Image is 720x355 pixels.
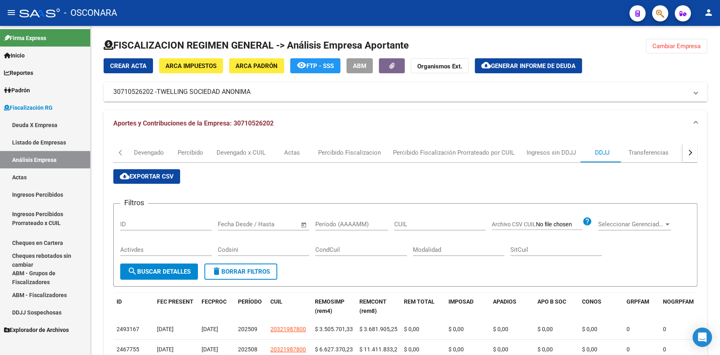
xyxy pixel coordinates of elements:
[154,293,198,320] datatable-header-cell: FEC PRESENT
[127,266,137,276] mat-icon: search
[120,264,198,280] button: Buscar Detalles
[448,326,464,332] span: $ 0,00
[692,327,712,347] div: Open Intercom Messenger
[270,298,282,305] span: CUIL
[104,58,153,73] button: Crear Acta
[491,62,576,70] span: Generar informe de deuda
[104,39,409,52] h1: FISCALIZACION REGIMEN GENERAL -> Análisis Empresa Aportante
[404,346,419,353] span: $ 0,00
[359,298,387,314] span: REMCONT (rem8)
[120,171,130,181] mat-icon: cloud_download
[411,58,469,73] button: Organismos Ext.
[475,58,582,73] button: Generar informe de deuda
[492,221,536,227] span: Archivo CSV CUIL
[627,326,630,332] span: 0
[4,325,69,334] span: Explorador de Archivos
[284,148,300,157] div: Actas
[582,326,597,332] span: $ 0,00
[537,298,566,305] span: APO B SOC
[353,62,366,70] span: ABM
[493,298,516,305] span: APADIOS
[202,326,218,332] span: [DATE]
[238,298,262,305] span: PERÍODO
[270,346,306,353] span: 20321987800
[104,111,707,136] mat-expansion-panel-header: Aportes y Contribuciones de la Empresa: 30710526202
[64,4,117,22] span: - OSCONARA
[120,173,174,180] span: Exportar CSV
[299,220,309,230] button: Open calendar
[595,148,610,157] div: DDJJ
[627,346,630,353] span: 0
[537,326,553,332] span: $ 0,00
[623,293,660,320] datatable-header-cell: GRPFAM
[238,346,257,353] span: 202508
[598,221,664,228] span: Seleccionar Gerenciador
[663,298,694,305] span: NOGRPFAM
[202,346,218,353] span: [DATE]
[4,51,25,60] span: Inicio
[306,62,334,70] span: FTP - SSS
[4,68,33,77] span: Reportes
[166,62,217,70] span: ARCA Impuestos
[527,148,576,157] div: Ingresos sin DDJJ
[401,293,445,320] datatable-header-cell: REM TOTAL
[113,87,688,96] mat-panel-title: 30710526202 -
[582,346,597,353] span: $ 0,00
[629,148,669,157] div: Transferencias
[235,293,267,320] datatable-header-cell: PERÍODO
[359,346,401,353] span: $ 11.411.833,24
[238,326,257,332] span: 202509
[270,326,306,332] span: 20321987800
[393,148,514,157] div: Percibido Fiscalización Prorrateado por CUIL
[417,63,462,70] strong: Organismos Ext.
[652,43,701,50] span: Cambiar Empresa
[113,169,180,184] button: Exportar CSV
[157,298,193,305] span: FEC PRESENT
[157,87,251,96] span: TWELLING SOCIEDAD ANONIMA
[157,326,174,332] span: [DATE]
[404,326,419,332] span: $ 0,00
[493,326,508,332] span: $ 0,00
[660,293,696,320] datatable-header-cell: NOGRPFAM
[493,346,508,353] span: $ 0,00
[178,148,203,157] div: Percibido
[212,268,270,275] span: Borrar Filtros
[582,298,601,305] span: CONOS
[359,326,397,332] span: $ 3.681.905,25
[537,346,553,353] span: $ 0,00
[229,58,284,73] button: ARCA Padrón
[113,119,274,127] span: Aportes y Contribuciones de la Empresa: 30710526202
[6,8,16,17] mat-icon: menu
[159,58,223,73] button: ARCA Impuestos
[104,82,707,102] mat-expansion-panel-header: 30710526202 -TWELLING SOCIEDAD ANONIMA
[113,293,154,320] datatable-header-cell: ID
[318,148,381,157] div: Percibido Fiscalizacion
[448,298,474,305] span: IMPOSAD
[315,326,353,332] span: $ 3.505.701,33
[4,86,30,95] span: Padrón
[579,293,623,320] datatable-header-cell: CONOS
[117,298,122,305] span: ID
[404,298,435,305] span: REM TOTAL
[312,293,356,320] datatable-header-cell: REMOSIMP (rem4)
[117,346,139,353] span: 2467755
[534,293,579,320] datatable-header-cell: APO B SOC
[117,326,139,332] span: 2493167
[110,62,147,70] span: Crear Acta
[218,221,251,228] input: Fecha inicio
[267,293,312,320] datatable-header-cell: CUIL
[4,34,46,43] span: Firma Express
[356,293,401,320] datatable-header-cell: REMCONT (rem8)
[212,266,221,276] mat-icon: delete
[481,60,491,70] mat-icon: cloud_download
[663,326,666,332] span: 0
[290,58,340,73] button: FTP - SSS
[646,39,707,53] button: Cambiar Empresa
[315,298,344,314] span: REMOSIMP (rem4)
[346,58,373,73] button: ABM
[204,264,277,280] button: Borrar Filtros
[4,103,53,112] span: Fiscalización RG
[202,298,227,305] span: FECPROC
[258,221,297,228] input: Fecha fin
[315,346,353,353] span: $ 6.627.370,23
